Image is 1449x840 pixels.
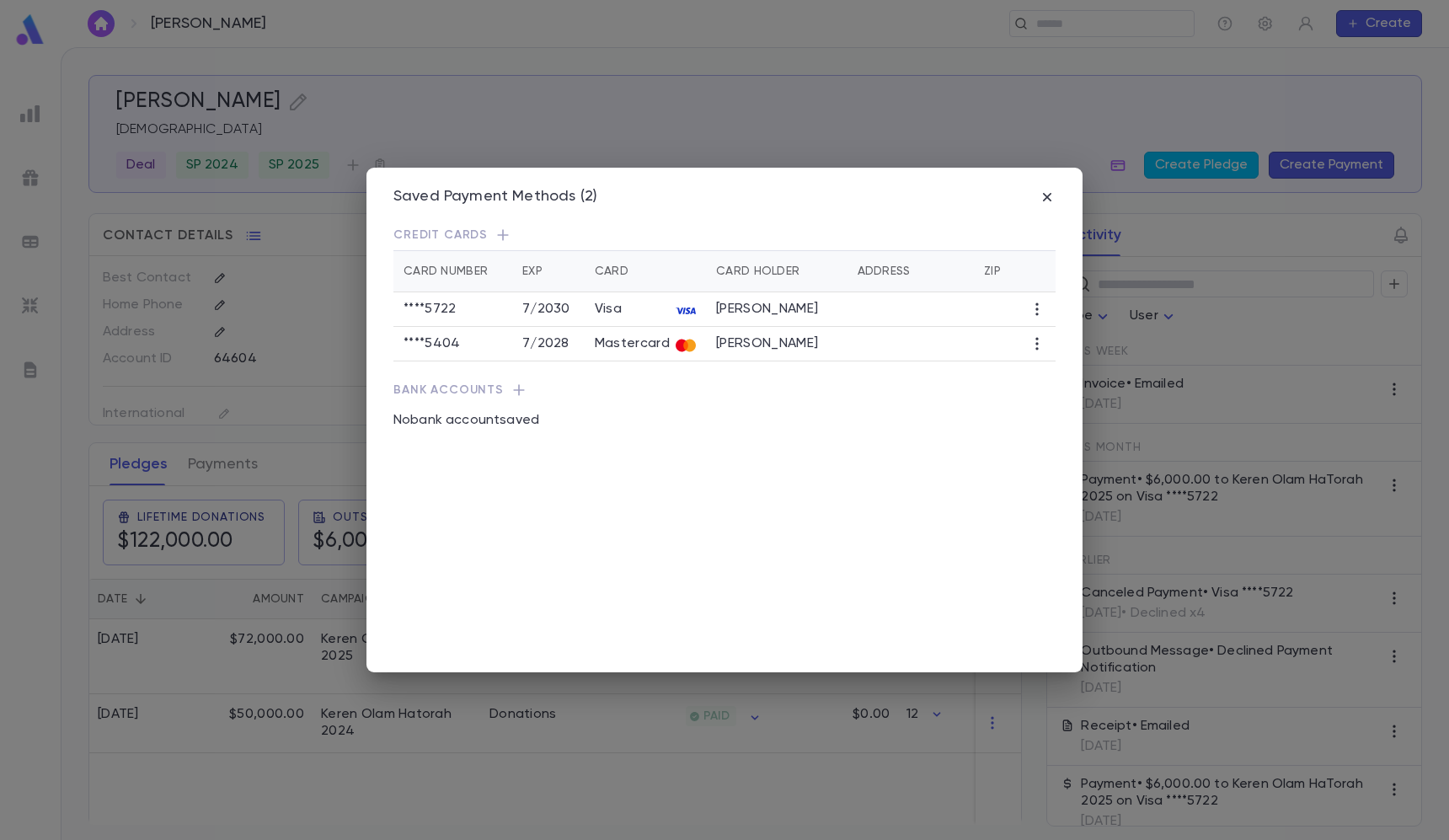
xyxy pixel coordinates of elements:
div: Visa [595,301,696,318]
td: [PERSON_NAME] [706,292,847,327]
div: Saved Payment Methods (2) [393,188,597,206]
span: Bank Accounts [393,383,504,397]
th: Zip [974,251,1019,292]
p: 7 / 2030 [522,301,575,318]
th: Card Holder [706,251,847,292]
p: 7 / 2028 [522,335,575,352]
th: Exp [512,251,585,292]
span: Credit Cards [393,228,488,242]
td: [PERSON_NAME] [706,327,847,361]
div: Mastercard [595,335,696,352]
p: No bank account saved [393,412,1056,429]
th: Card [585,251,706,292]
th: Address [847,251,974,292]
th: Card Number [393,251,512,292]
